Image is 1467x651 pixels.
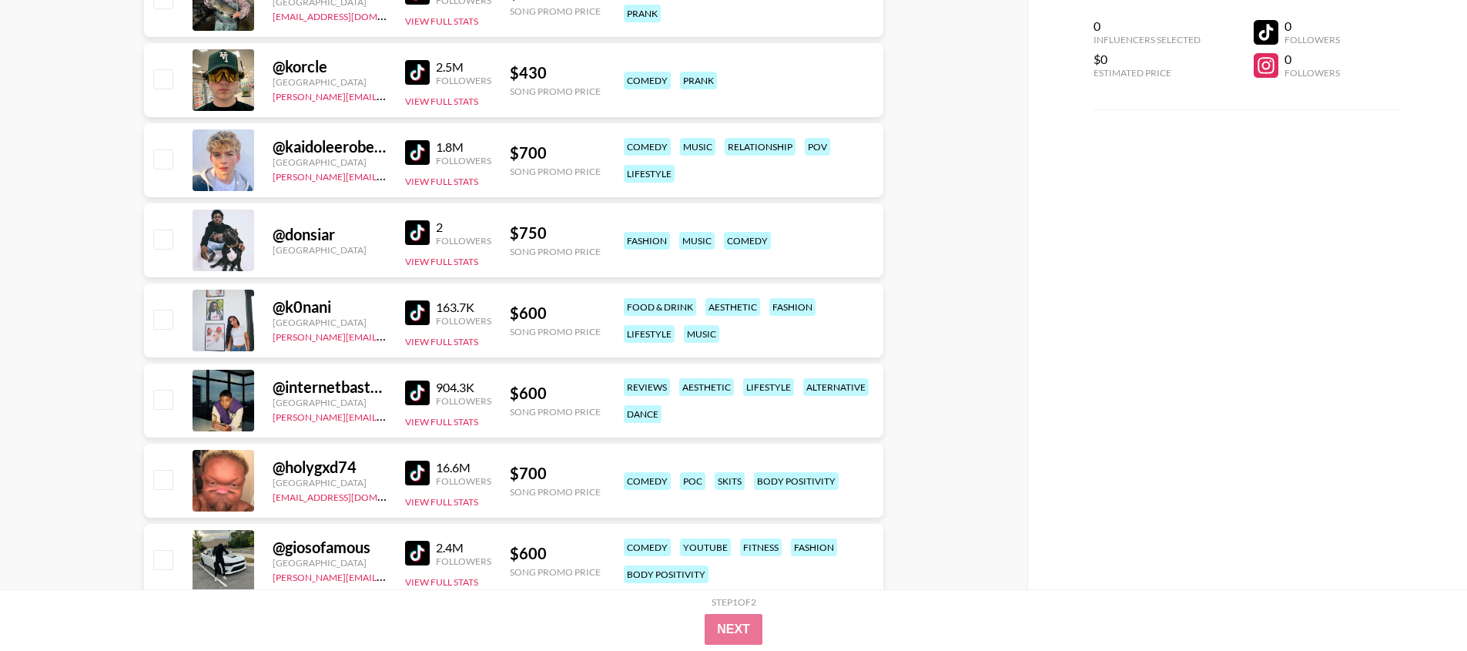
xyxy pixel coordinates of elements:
[624,298,696,316] div: food & drink
[273,297,387,317] div: @ k0nani
[510,304,601,323] div: $ 600
[405,381,430,405] img: TikTok
[273,488,427,503] a: [EMAIL_ADDRESS][DOMAIN_NAME]
[273,88,501,102] a: [PERSON_NAME][EMAIL_ADDRESS][DOMAIN_NAME]
[510,86,601,97] div: Song Promo Price
[743,378,794,396] div: lifestyle
[510,326,601,337] div: Song Promo Price
[679,232,715,250] div: music
[405,336,478,347] button: View Full Stats
[273,244,387,256] div: [GEOGRAPHIC_DATA]
[1094,67,1201,79] div: Estimated Price
[436,395,491,407] div: Followers
[510,5,601,17] div: Song Promo Price
[725,138,795,156] div: relationship
[273,137,387,156] div: @ kaidoleerobertslife
[510,406,601,418] div: Song Promo Price
[510,464,601,483] div: $ 700
[679,378,734,396] div: aesthetic
[805,138,830,156] div: pov
[680,472,705,490] div: poc
[405,416,478,428] button: View Full Stats
[712,596,756,608] div: Step 1 of 2
[405,461,430,485] img: TikTok
[510,486,601,498] div: Song Promo Price
[1390,574,1449,633] iframe: Drift Widget Chat Controller
[273,557,387,569] div: [GEOGRAPHIC_DATA]
[273,569,501,583] a: [PERSON_NAME][EMAIL_ADDRESS][DOMAIN_NAME]
[1094,18,1201,34] div: 0
[273,317,387,328] div: [GEOGRAPHIC_DATA]
[405,96,478,107] button: View Full Stats
[405,60,430,85] img: TikTok
[705,614,762,645] button: Next
[405,176,478,187] button: View Full Stats
[1284,67,1340,79] div: Followers
[273,397,387,408] div: [GEOGRAPHIC_DATA]
[791,539,837,556] div: fashion
[624,165,675,183] div: lifestyle
[510,223,601,243] div: $ 750
[624,5,661,22] div: prank
[680,72,717,89] div: prank
[273,156,387,168] div: [GEOGRAPHIC_DATA]
[273,57,387,76] div: @ korcle
[684,325,719,343] div: music
[803,378,869,396] div: alternative
[273,76,387,88] div: [GEOGRAPHIC_DATA]
[405,576,478,588] button: View Full Stats
[624,539,671,556] div: comedy
[510,63,601,82] div: $ 430
[724,232,771,250] div: comedy
[436,155,491,166] div: Followers
[680,138,715,156] div: music
[510,544,601,563] div: $ 600
[624,405,661,423] div: dance
[705,298,760,316] div: aesthetic
[624,472,671,490] div: comedy
[405,15,478,27] button: View Full Stats
[510,246,601,257] div: Song Promo Price
[273,168,501,183] a: [PERSON_NAME][EMAIL_ADDRESS][DOMAIN_NAME]
[273,328,501,343] a: [PERSON_NAME][EMAIL_ADDRESS][DOMAIN_NAME]
[436,59,491,75] div: 2.5M
[624,72,671,89] div: comedy
[510,384,601,403] div: $ 600
[624,232,670,250] div: fashion
[273,458,387,477] div: @ holygxd74
[273,477,387,488] div: [GEOGRAPHIC_DATA]
[405,256,478,267] button: View Full Stats
[1094,52,1201,67] div: $0
[1284,34,1340,45] div: Followers
[405,140,430,165] img: TikTok
[436,139,491,155] div: 1.8M
[405,300,430,325] img: TikTok
[436,75,491,86] div: Followers
[624,138,671,156] div: comedy
[510,143,601,163] div: $ 700
[273,8,427,22] a: [EMAIL_ADDRESS][DOMAIN_NAME]
[740,539,782,556] div: fitness
[436,300,491,315] div: 163.7K
[273,408,501,423] a: [PERSON_NAME][EMAIL_ADDRESS][DOMAIN_NAME]
[436,540,491,555] div: 2.4M
[436,555,491,567] div: Followers
[769,298,816,316] div: fashion
[1284,52,1340,67] div: 0
[680,539,731,556] div: youtube
[1094,34,1201,45] div: Influencers Selected
[624,565,708,583] div: body positivity
[510,566,601,578] div: Song Promo Price
[510,166,601,177] div: Song Promo Price
[273,225,387,244] div: @ donsiar
[754,472,839,490] div: body positivity
[405,496,478,508] button: View Full Stats
[624,378,670,396] div: reviews
[436,315,491,327] div: Followers
[273,378,387,397] div: @ internetbastard
[405,541,430,565] img: TikTok
[715,472,745,490] div: skits
[436,460,491,475] div: 16.6M
[436,380,491,395] div: 904.3K
[436,475,491,487] div: Followers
